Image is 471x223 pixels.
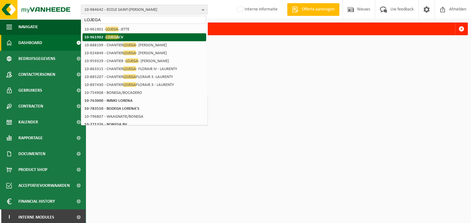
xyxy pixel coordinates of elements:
span: Financial History [18,193,55,209]
button: 10-984642 - ECOLE SAINT-[PERSON_NAME] [81,5,208,14]
strong: 10-961902 - CV [84,35,123,39]
li: 10-754908 - BONEGA/BOCADERO [82,89,206,97]
span: Acceptatievoorwaarden [18,178,70,193]
li: 10-897430 - CHANTIER FLORAIR 3 - LAURENTY [82,81,206,89]
span: LOJEGA [123,74,136,79]
li: 10-924849 - CHANTIER - [PERSON_NAME] [82,49,206,57]
li: 10-796807 - WAAGNATIE/BONEGA [82,113,206,121]
strong: 10-771376 - BONEGA BV [84,122,127,127]
span: Contracten [18,98,43,114]
li: 10-959329 - CHANTIER - - [PERSON_NAME] [82,57,206,65]
span: LOJEGA [123,82,136,87]
span: Contactpersonen [18,67,55,82]
input: Zoeken naar gekoppelde vestigingen [82,16,206,24]
label: Interne informatie [236,5,278,14]
a: Offerte aanvragen [287,3,339,16]
span: Product Shop [18,162,47,178]
span: LOJEGA [123,66,136,71]
span: 10-984642 - ECOLE SAINT-[PERSON_NAME] [84,5,199,15]
span: Offerte aanvragen [300,6,336,13]
span: Dashboard [18,35,42,51]
li: 10-961901 - - JETTE [82,25,206,33]
span: LOJEGA [106,27,118,31]
span: Kalender [18,114,38,130]
li: 10-888199 - CHANTIER - [PERSON_NAME] [82,41,206,49]
strong: 10-783510 - BODEGA LORENA'S [84,107,139,111]
li: 10-863315 - CHANTIER - FLORAIR IV - LAURENTY [82,65,206,73]
span: Bedrijfsgegevens [18,51,56,67]
span: LOJEGA [126,58,138,63]
span: Rapportage [18,130,43,146]
span: Documenten [18,146,45,162]
span: LOJEGA [123,43,136,47]
span: LOJEGA [106,35,119,39]
div: Deze party bestaat niet [101,23,455,35]
span: Navigatie [18,19,38,35]
span: Gebruikers [18,82,42,98]
span: LOJEGA [123,50,136,55]
li: 10-885207 - CHANTIER FLORAIR 3 -LAURENTY [82,73,206,81]
strong: 10-763000 - IMMO LORENA [84,99,133,103]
